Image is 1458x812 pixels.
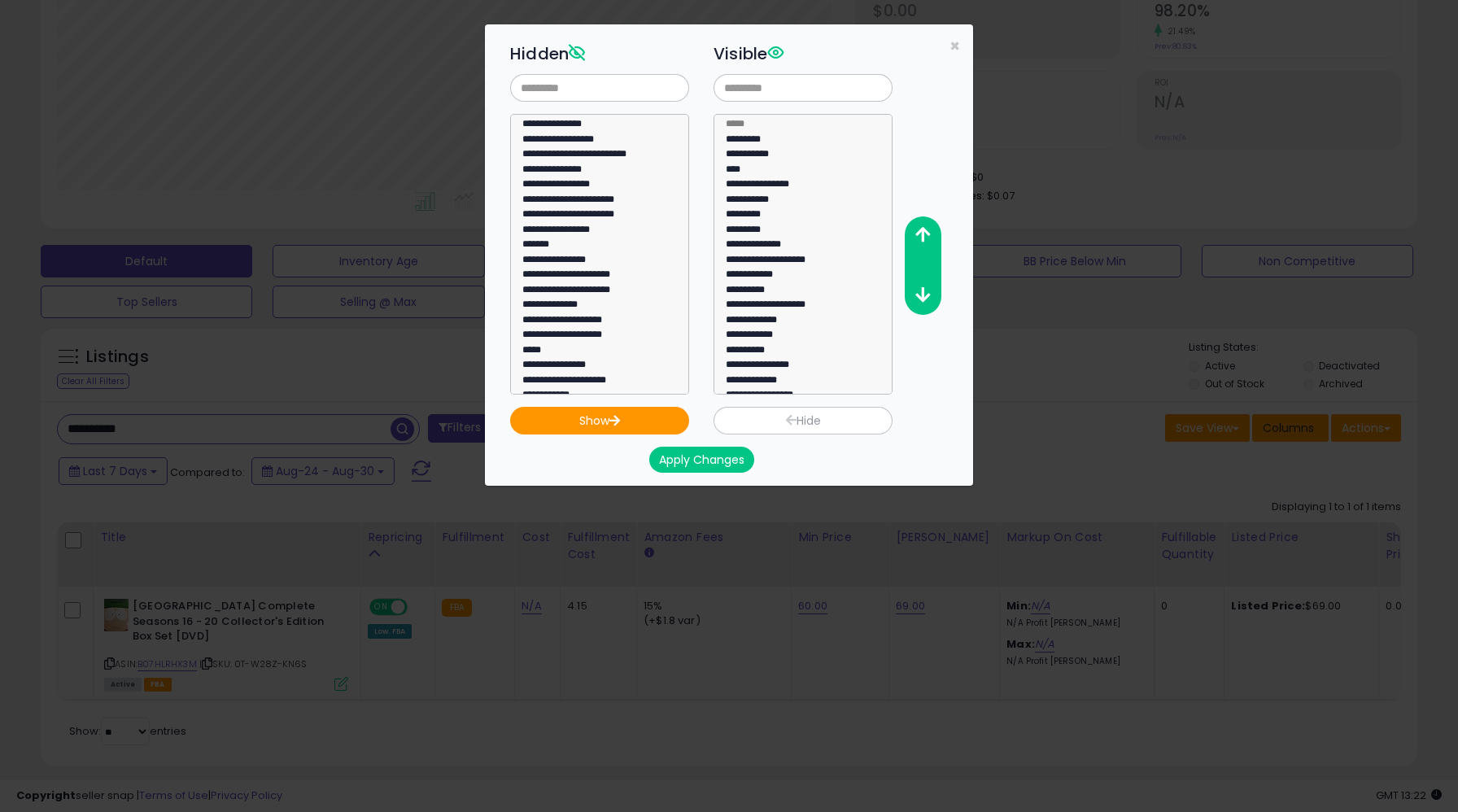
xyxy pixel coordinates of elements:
[510,41,689,66] h3: Hidden
[649,447,754,473] button: Apply Changes
[714,407,893,434] button: Hide
[714,41,893,66] h3: Visible
[949,34,960,58] span: ×
[510,407,689,434] button: Show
